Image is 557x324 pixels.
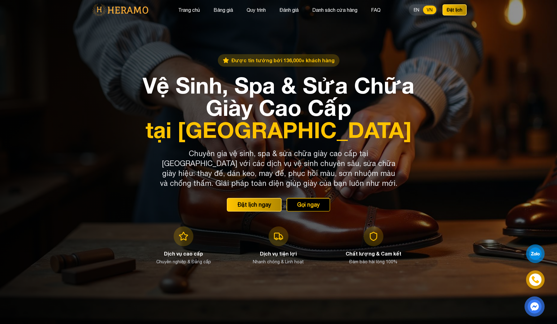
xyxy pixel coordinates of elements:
[253,259,304,265] p: Nhanh chóng & Linh hoạt
[443,4,467,15] button: Đặt lịch
[245,6,268,14] button: Quy trình
[410,6,423,14] button: EN
[260,250,297,257] h3: Dịch vụ tiện lợi
[423,6,436,14] button: VN
[140,119,417,141] span: tại [GEOGRAPHIC_DATA]
[278,6,300,14] button: Đánh giá
[212,6,235,14] button: Bảng giá
[310,6,359,14] button: Danh sách cửa hàng
[164,250,203,257] h3: Dịch vụ cao cấp
[346,250,401,257] h3: Chất lượng & Cam kết
[287,198,330,212] button: Gọi ngay
[231,57,335,64] span: Được tin tưởng bởi 136,000+ khách hàng
[227,198,282,212] button: Đặt lịch ngay
[349,259,397,265] p: Đảm bảo hài lòng 100%
[90,3,150,16] img: logo-with-text.png
[156,259,211,265] p: Chuyên nghiệp & Đẳng cấp
[526,271,545,289] a: phone-icon
[369,6,382,14] button: FAQ
[176,6,202,14] button: Trang chủ
[140,74,417,141] h1: Vệ Sinh, Spa & Sửa Chữa Giày Cao Cấp
[160,148,397,188] p: Chuyên gia vệ sinh, spa & sửa chữa giày cao cấp tại [GEOGRAPHIC_DATA] với các dịch vụ vệ sinh chu...
[531,275,540,284] img: phone-icon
